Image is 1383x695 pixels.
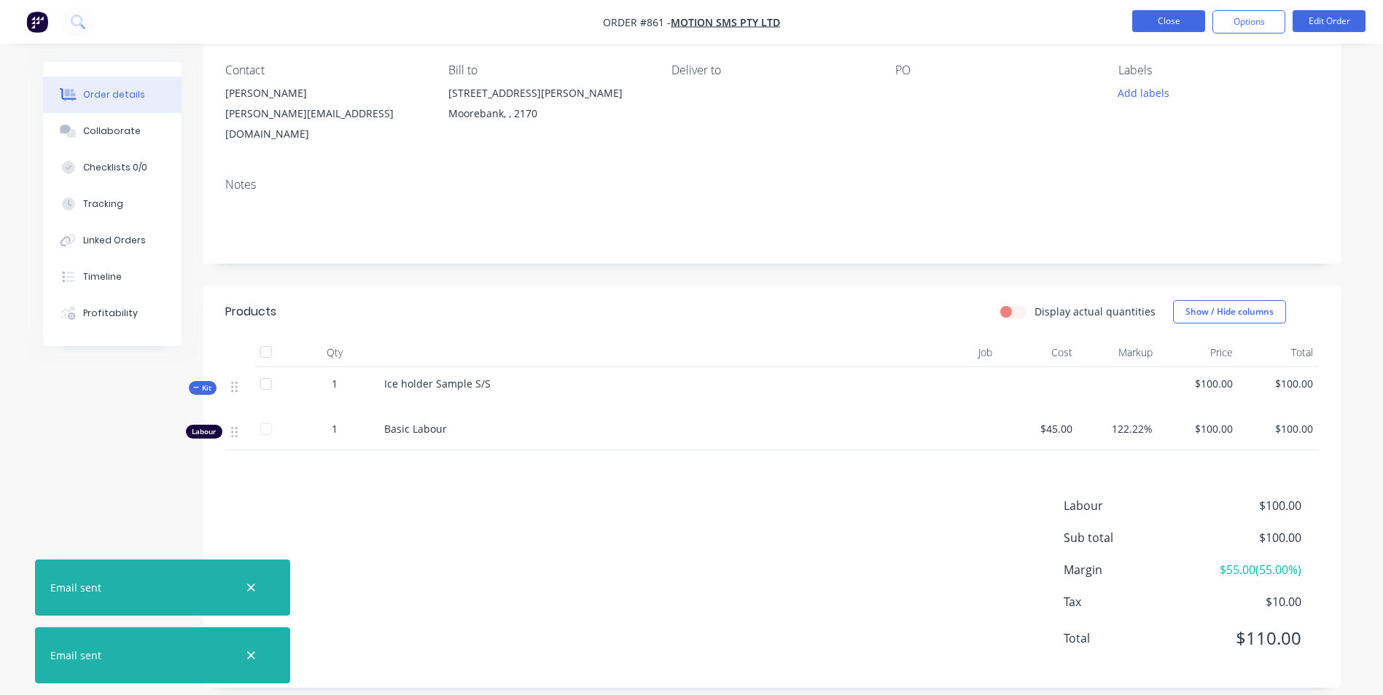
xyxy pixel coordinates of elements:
span: $100.00 [1244,421,1313,436]
div: Qty [291,338,378,367]
span: 1 [332,376,338,391]
button: Checklists 0/0 [43,149,182,186]
div: [PERSON_NAME][EMAIL_ADDRESS][DOMAIN_NAME] [225,103,425,144]
div: Contact [225,63,425,77]
div: Kit [189,381,217,395]
button: Linked Orders [43,222,182,259]
div: Linked Orders [83,234,146,247]
span: Sub total [1064,529,1193,546]
span: $100.00 [1164,376,1233,391]
a: Motion SMS PTY LTD [671,15,780,29]
div: Tracking [83,197,123,211]
span: $10.00 [1193,593,1301,610]
div: Email sent [50,648,101,663]
span: $100.00 [1244,376,1313,391]
span: Ice holder Sample S/S [384,377,491,390]
button: Collaborate [43,113,182,149]
div: Total [1239,338,1319,367]
div: Moorebank, , 2170 [448,103,648,124]
div: Checklists 0/0 [83,161,147,174]
div: [STREET_ADDRESS][PERSON_NAME] [448,83,648,103]
span: $45.00 [1004,421,1072,436]
span: $55.00 ( 55.00 %) [1193,561,1301,578]
div: Timeline [83,270,122,283]
div: Job [889,338,998,367]
button: Add labels [1110,83,1177,103]
div: PO [895,63,1095,77]
span: $100.00 [1164,421,1233,436]
div: Labels [1118,63,1318,77]
button: Order details [43,76,182,113]
span: Tax [1064,593,1193,610]
div: Labour [186,425,222,439]
span: $100.00 [1193,529,1301,546]
span: 1 [332,421,338,436]
button: Options [1212,10,1285,34]
div: Notes [225,178,1319,192]
span: Order #861 - [603,15,671,29]
div: Products [225,303,276,321]
div: Markup [1078,338,1158,367]
span: $110.00 [1193,625,1301,651]
span: Basic Labour [384,422,447,436]
button: Edit Order [1293,10,1366,32]
div: [STREET_ADDRESS][PERSON_NAME]Moorebank, , 2170 [448,83,648,130]
div: Price [1158,338,1239,367]
div: Email sent [50,580,101,595]
div: [PERSON_NAME][PERSON_NAME][EMAIL_ADDRESS][DOMAIN_NAME] [225,83,425,144]
span: 122.22% [1084,421,1153,436]
div: Order details [83,88,145,101]
img: Factory [26,11,48,33]
button: Close [1132,10,1205,32]
span: Labour [1064,497,1193,514]
label: Display actual quantities [1035,304,1156,319]
button: Show / Hide columns [1173,300,1286,323]
span: $100.00 [1193,497,1301,514]
div: Deliver to [671,63,871,77]
button: Profitability [43,295,182,331]
div: Bill to [448,63,648,77]
span: Margin [1064,561,1193,578]
div: Collaborate [83,125,141,138]
div: Profitability [83,307,138,320]
div: [PERSON_NAME] [225,83,425,103]
span: Total [1064,629,1193,647]
div: Cost [998,338,1078,367]
button: Tracking [43,186,182,222]
button: Timeline [43,259,182,295]
span: Kit [193,382,212,393]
